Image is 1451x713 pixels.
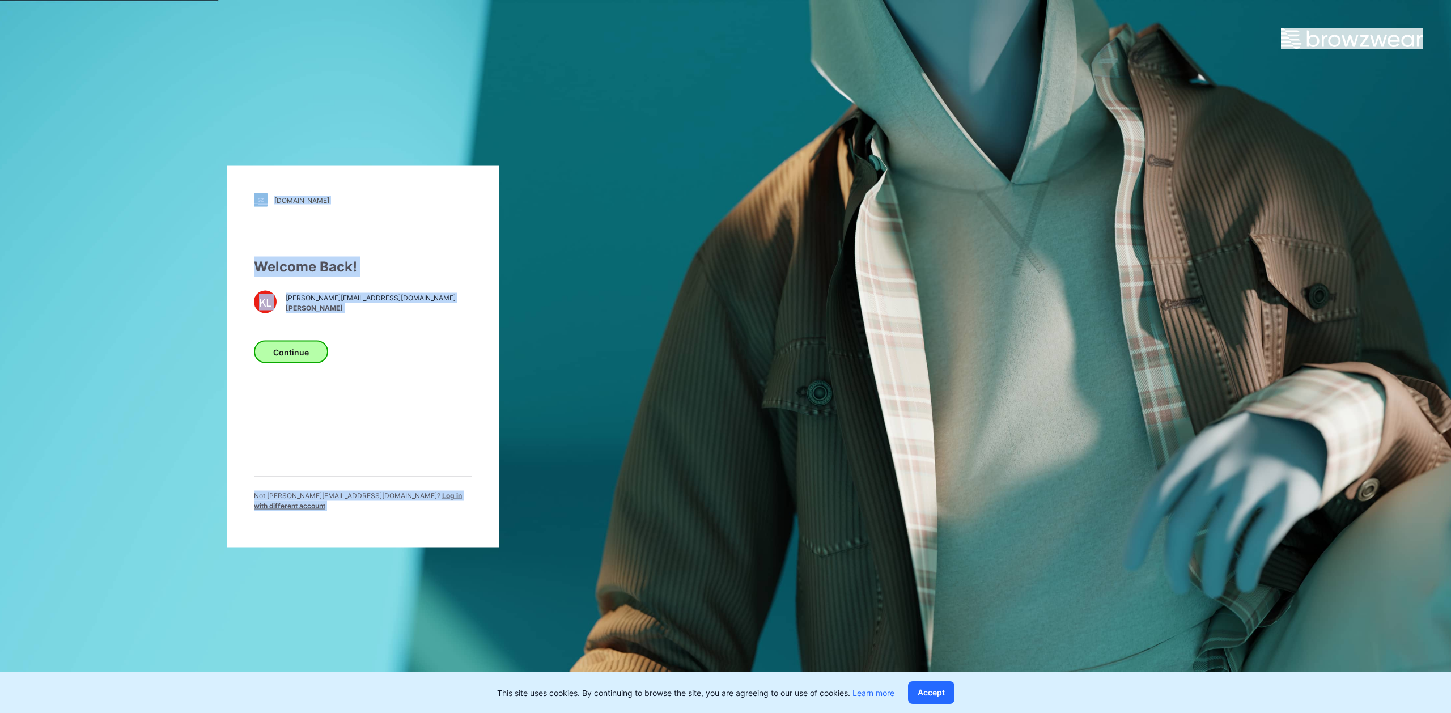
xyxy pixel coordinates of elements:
p: Not [PERSON_NAME][EMAIL_ADDRESS][DOMAIN_NAME] ? [254,491,472,511]
button: Accept [908,681,954,704]
button: Continue [254,341,328,363]
img: stylezone-logo.562084cfcfab977791bfbf7441f1a819.svg [254,193,268,207]
p: This site uses cookies. By continuing to browse the site, you are agreeing to our use of cookies. [497,687,894,699]
span: [PERSON_NAME][EMAIL_ADDRESS][DOMAIN_NAME] [286,292,456,303]
div: KL [254,291,277,313]
div: [DOMAIN_NAME] [274,196,329,204]
a: Learn more [852,688,894,698]
div: Welcome Back! [254,257,472,277]
span: [PERSON_NAME] [286,303,456,313]
img: browzwear-logo.e42bd6dac1945053ebaf764b6aa21510.svg [1281,28,1423,49]
a: [DOMAIN_NAME] [254,193,472,207]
